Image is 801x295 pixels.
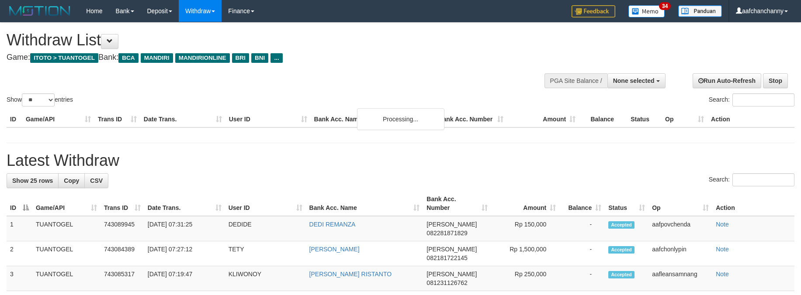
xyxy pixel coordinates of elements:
[309,271,392,278] a: [PERSON_NAME] RISTANTO
[763,73,788,88] a: Stop
[32,241,101,266] td: TUANTOGEL
[7,241,32,266] td: 2
[716,246,729,253] a: Note
[608,246,635,254] span: Accepted
[32,216,101,241] td: TUANTOGEL
[144,216,225,241] td: [DATE] 07:31:25
[58,173,85,188] a: Copy
[732,173,794,186] input: Search:
[435,111,507,127] th: Bank Acc. Number
[225,216,306,241] td: DEDIDE
[144,266,225,291] td: [DATE] 07:19:47
[678,5,722,17] img: panduan.png
[357,108,444,130] div: Processing...
[32,191,101,216] th: Game/API: activate to sort column ascending
[7,266,32,291] td: 3
[712,191,794,216] th: Action
[559,266,605,291] td: -
[140,111,225,127] th: Date Trans.
[648,216,712,241] td: aafpovchenda
[559,216,605,241] td: -
[225,191,306,216] th: User ID: activate to sort column ascending
[491,216,559,241] td: Rp 150,000
[613,77,655,84] span: None selected
[118,53,138,63] span: BCA
[101,216,144,241] td: 743089945
[608,221,635,229] span: Accepted
[709,173,794,186] label: Search:
[662,111,707,127] th: Op
[427,271,477,278] span: [PERSON_NAME]
[90,177,103,184] span: CSV
[7,53,525,62] h4: Game: Bank:
[7,31,525,49] h1: Withdraw List
[716,271,729,278] a: Note
[225,266,306,291] td: KLIWONOY
[225,111,311,127] th: User ID
[491,266,559,291] td: Rp 250,000
[32,266,101,291] td: TUANTOGEL
[141,53,173,63] span: MANDIRI
[427,279,467,286] span: Copy 081231126762 to clipboard
[84,173,108,188] a: CSV
[627,111,662,127] th: Status
[7,173,59,188] a: Show 25 rows
[544,73,607,88] div: PGA Site Balance /
[309,221,356,228] a: DEDI REMANZA
[30,53,98,63] span: ITOTO > TUANTOGEL
[144,191,225,216] th: Date Trans.: activate to sort column ascending
[607,73,666,88] button: None selected
[427,221,477,228] span: [PERSON_NAME]
[648,266,712,291] td: aafleansamnang
[225,241,306,266] td: TETY
[579,111,627,127] th: Balance
[491,191,559,216] th: Amount: activate to sort column ascending
[232,53,249,63] span: BRI
[309,246,360,253] a: [PERSON_NAME]
[427,246,477,253] span: [PERSON_NAME]
[270,53,282,63] span: ...
[306,191,423,216] th: Bank Acc. Name: activate to sort column ascending
[628,5,665,17] img: Button%20Memo.svg
[507,111,579,127] th: Amount
[144,241,225,266] td: [DATE] 07:27:12
[7,191,32,216] th: ID: activate to sort column descending
[648,191,712,216] th: Op: activate to sort column ascending
[423,191,491,216] th: Bank Acc. Number: activate to sort column ascending
[559,191,605,216] th: Balance: activate to sort column ascending
[491,241,559,266] td: Rp 1,500,000
[7,152,794,169] h1: Latest Withdraw
[94,111,140,127] th: Trans ID
[693,73,761,88] a: Run Auto-Refresh
[101,241,144,266] td: 743084389
[7,111,22,127] th: ID
[559,241,605,266] td: -
[64,177,79,184] span: Copy
[175,53,230,63] span: MANDIRIONLINE
[659,2,671,10] span: 34
[648,241,712,266] td: aafchonlypin
[22,93,55,106] select: Showentries
[101,191,144,216] th: Trans ID: activate to sort column ascending
[311,111,435,127] th: Bank Acc. Name
[427,230,467,237] span: Copy 082281871829 to clipboard
[709,93,794,106] label: Search:
[605,191,648,216] th: Status: activate to sort column ascending
[7,93,73,106] label: Show entries
[22,111,94,127] th: Game/API
[732,93,794,106] input: Search:
[7,216,32,241] td: 1
[12,177,53,184] span: Show 25 rows
[251,53,268,63] span: BNI
[707,111,794,127] th: Action
[101,266,144,291] td: 743085317
[608,271,635,278] span: Accepted
[716,221,729,228] a: Note
[427,254,467,261] span: Copy 082181722145 to clipboard
[572,5,615,17] img: Feedback.jpg
[7,4,73,17] img: MOTION_logo.png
